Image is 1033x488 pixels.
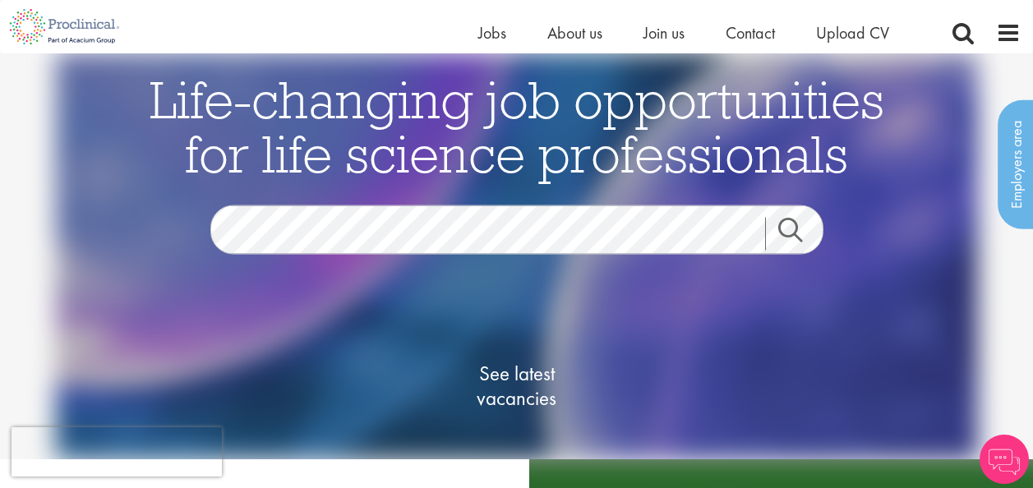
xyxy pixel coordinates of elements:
a: About us [547,22,602,44]
a: Jobs [478,22,506,44]
a: Upload CV [816,22,889,44]
a: Join us [643,22,685,44]
a: See latestvacancies [435,295,599,476]
a: Job search submit button [765,217,836,250]
img: Chatbot [980,435,1029,484]
span: Life-changing job opportunities for life science professionals [150,66,884,186]
a: Contact [726,22,775,44]
img: candidate home [55,53,977,459]
span: See latest vacancies [435,361,599,410]
iframe: reCAPTCHA [12,427,222,476]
